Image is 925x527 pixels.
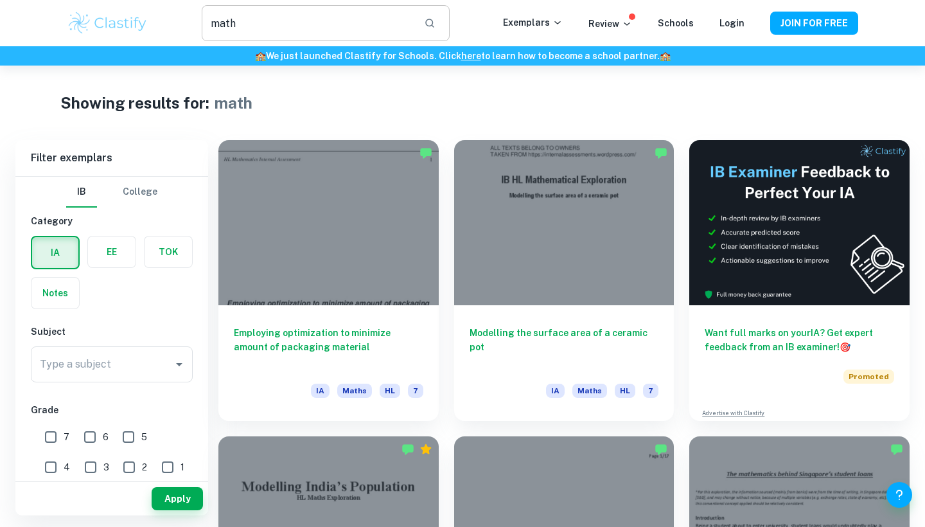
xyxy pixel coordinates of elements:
span: IA [311,384,330,398]
h6: Employing optimization to minimize amount of packaging material [234,326,423,368]
h6: Want full marks on your IA ? Get expert feedback from an IB examiner! [705,326,894,354]
span: 3 [103,460,109,474]
button: Notes [31,278,79,308]
span: Maths [572,384,607,398]
input: Search for any exemplars... [202,5,414,41]
a: Advertise with Clastify [702,409,764,418]
button: Open [170,355,188,373]
button: IA [32,237,78,268]
span: 🏫 [255,51,266,61]
span: 5 [141,430,147,444]
p: Review [588,17,632,31]
img: Marked [419,147,432,159]
h6: Filter exemplars [15,140,208,176]
img: Marked [655,443,667,456]
a: Want full marks on yourIA? Get expert feedback from an IB examiner!PromotedAdvertise with Clastify [689,140,910,421]
h6: Category [31,214,193,228]
a: Login [719,18,744,28]
h1: Showing results for: [60,91,209,114]
a: Modelling the surface area of a ceramic potIAMathsHL7 [454,140,674,421]
span: 4 [64,460,70,474]
span: 7 [64,430,69,444]
span: 1 [181,460,184,474]
span: IA [546,384,565,398]
h6: We just launched Clastify for Schools. Click to learn how to become a school partner. [3,49,922,63]
h6: Modelling the surface area of a ceramic pot [470,326,659,368]
div: Premium [419,443,432,456]
span: 7 [643,384,658,398]
span: 2 [142,460,147,474]
button: College [123,177,157,208]
img: Clastify logo [67,10,148,36]
button: Help and Feedback [886,482,912,508]
h6: Grade [31,403,193,417]
p: Exemplars [503,15,563,30]
span: HL [615,384,635,398]
a: Employing optimization to minimize amount of packaging materialIAMathsHL7 [218,140,439,421]
img: Marked [655,147,667,159]
span: Promoted [843,370,894,384]
span: 6 [103,430,109,444]
a: here [461,51,481,61]
span: 🎯 [840,342,850,352]
img: Thumbnail [689,140,910,305]
a: Schools [658,18,694,28]
span: 7 [408,384,423,398]
h6: Subject [31,325,193,339]
span: HL [380,384,400,398]
button: JOIN FOR FREE [770,12,858,35]
div: Filter type choice [66,177,157,208]
button: IB [66,177,97,208]
button: EE [88,237,136,267]
img: Marked [401,443,414,456]
span: Maths [337,384,372,398]
h1: math [215,91,252,114]
button: TOK [145,237,192,267]
span: 🏫 [660,51,671,61]
button: Apply [152,487,203,510]
img: Marked [890,443,903,456]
